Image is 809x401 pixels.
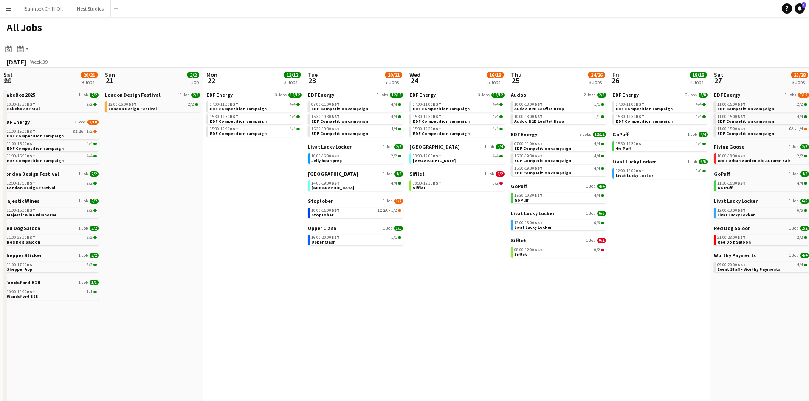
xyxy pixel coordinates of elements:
span: BST [230,114,238,119]
span: 4/4 [797,115,803,119]
span: 1 Job [789,144,798,149]
span: BST [534,153,543,159]
span: 1/1 [594,102,600,107]
span: 12/12 [288,93,302,98]
span: 2 Jobs [584,93,595,98]
span: GoPuff [511,183,527,189]
span: 2A [79,129,83,134]
a: 15:30-19:30BST4/4EDF Competition campaign [311,126,401,136]
span: 4/4 [290,127,296,131]
span: 12:00-18:00 [616,169,644,173]
a: 15:30-19:30BST4/4EDF Competition campaign [514,165,604,175]
span: BST [737,114,746,119]
span: London Design Festival [105,92,161,98]
span: Audoo B2B Leaflet Drop [514,106,564,112]
a: Livat Lucky Locker1 Job6/6 [714,198,809,204]
span: 4/4 [594,166,600,171]
a: 15:30-19:30BST4/4Go Puff [616,141,706,151]
span: EDF Energy [3,119,30,125]
span: Go Puff [717,185,733,191]
div: [GEOGRAPHIC_DATA]1 Job4/413:00-19:00BST4/4[GEOGRAPHIC_DATA] [409,143,505,171]
span: BST [331,126,340,132]
span: 14:00-19:00 [311,181,340,185]
a: 10:00-18:00BST1/1Audoo B2B Leaflet Drop [514,114,604,123]
span: EDF Competition campaign [616,118,673,124]
a: [GEOGRAPHIC_DATA]1 Job4/4 [409,143,505,150]
span: 1/1 [594,115,600,119]
span: BST [534,193,543,198]
span: 1/2 [87,129,93,134]
a: EDF Energy3 Jobs12/12 [511,131,606,137]
a: 12:00-18:00BST6/6Livat Lucky Locker [717,208,807,217]
a: EDF Energy3 Jobs7/10 [714,92,809,98]
div: Majestic Wines1 Job2/211:00-15:00BST2/2Majestic Wine Wimborne [3,198,99,225]
span: 12/12 [491,93,505,98]
span: 10:00-18:00 [514,115,543,119]
span: 10:00-16:00 [311,154,340,158]
span: 1 Job [485,171,494,177]
div: London Design Festival1 Job2/212:00-16:00BST2/2London Design Festival [105,92,200,114]
span: BST [27,153,35,159]
span: 9/10 [87,120,99,125]
div: CakeBox 20251 Job2/210:30-16:30BST2/2Cakebox Bristol [3,92,99,119]
a: Stoptober1 Job1/2 [308,198,403,204]
span: 4/4 [696,102,702,107]
span: 4/4 [87,142,93,146]
span: 4/4 [493,115,499,119]
span: CakeBox 2025 [3,92,35,98]
span: 2/2 [90,199,99,204]
div: GoPuff1 Job4/411:30-15:30BST4/4Go Puff [714,171,809,198]
span: 4/4 [696,142,702,146]
span: 4/4 [597,184,606,189]
div: Audoo2 Jobs2/210:00-18:00BST1/1Audoo B2B Leaflet Drop10:00-18:00BST1/1Audoo B2B Leaflet Drop [511,92,606,131]
a: 15:30-19:30BST4/4EDF Competition campaign [311,114,401,123]
span: 1 [802,2,806,8]
span: 11:00-15:00 [717,115,746,119]
span: EDF Energy [206,92,233,98]
a: Flying Goose1 Job2/2 [714,143,809,150]
span: EDF Competition campaign [311,106,368,112]
div: GoPuff1 Job4/415:30-19:30BST4/4GoPuff [511,183,606,210]
a: 15:30-19:30BST4/4EDF Competition campaign [616,114,706,123]
span: GoPuff [514,197,529,203]
span: Southend Airport [413,158,456,163]
span: 2/2 [597,93,606,98]
span: 0/2 [496,171,505,177]
span: 7/10 [798,93,809,98]
span: 15:30-19:30 [311,127,340,131]
a: 15:30-19:30BST4/4EDF Competition campaign [413,126,503,136]
div: Livat Lucky Locker1 Job6/612:00-18:00BST6/6Livat Lucky Locker [714,198,809,225]
a: 13:00-19:00BST4/4[GEOGRAPHIC_DATA] [413,153,503,163]
span: 15:30-19:30 [616,115,644,119]
div: GoPuff1 Job4/415:30-19:30BST4/4Go Puff [612,131,708,158]
span: 1 Job [688,159,697,164]
span: 15:30-19:30 [210,115,238,119]
div: Flying Goose1 Job2/210:00-18:00BST2/2Yeo x Urban Garden Mid Autumn Fair [714,143,809,171]
span: EDF Competition campaign [311,131,368,136]
button: Nest Studios [70,0,111,17]
a: 15:30-19:30BST4/4EDF Competition campaign [210,126,300,136]
span: 4/4 [699,132,708,137]
span: 2/2 [394,144,403,149]
span: 08:30-12:30 [413,181,441,185]
span: 10:30-16:30 [7,102,35,107]
a: Livat Lucky Locker1 Job2/2 [308,143,403,150]
span: Yeo x Urban Garden Mid Autumn Fair [717,158,790,163]
span: EDF Energy [308,92,334,98]
span: London Design Festival [108,106,157,112]
a: 1 [795,3,805,14]
a: 12:00-16:00BST2/2London Design Festival [108,101,198,111]
span: London Southend Airport [409,143,460,150]
span: 4/4 [493,127,499,131]
span: 1 Job [79,93,88,98]
div: Sifflet1 Job0/208:30-12:30BST0/2Sifflet [409,171,505,193]
span: 2/2 [87,181,93,185]
span: 2/2 [191,93,200,98]
span: 3 Jobs [785,93,796,98]
span: EDF Competition campaign [514,158,571,163]
div: EDF Energy3 Jobs12/1207:00-11:00BST4/4EDF Competition campaign15:30-19:30BST4/4EDF Competition ca... [409,92,505,143]
a: 10:00-15:00BST1I2A•1/2Stoptober [311,208,401,217]
span: 3I [73,129,78,134]
span: EDF Competition campaign [514,170,571,176]
a: 08:30-12:30BST0/2Sifflet [413,180,503,190]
